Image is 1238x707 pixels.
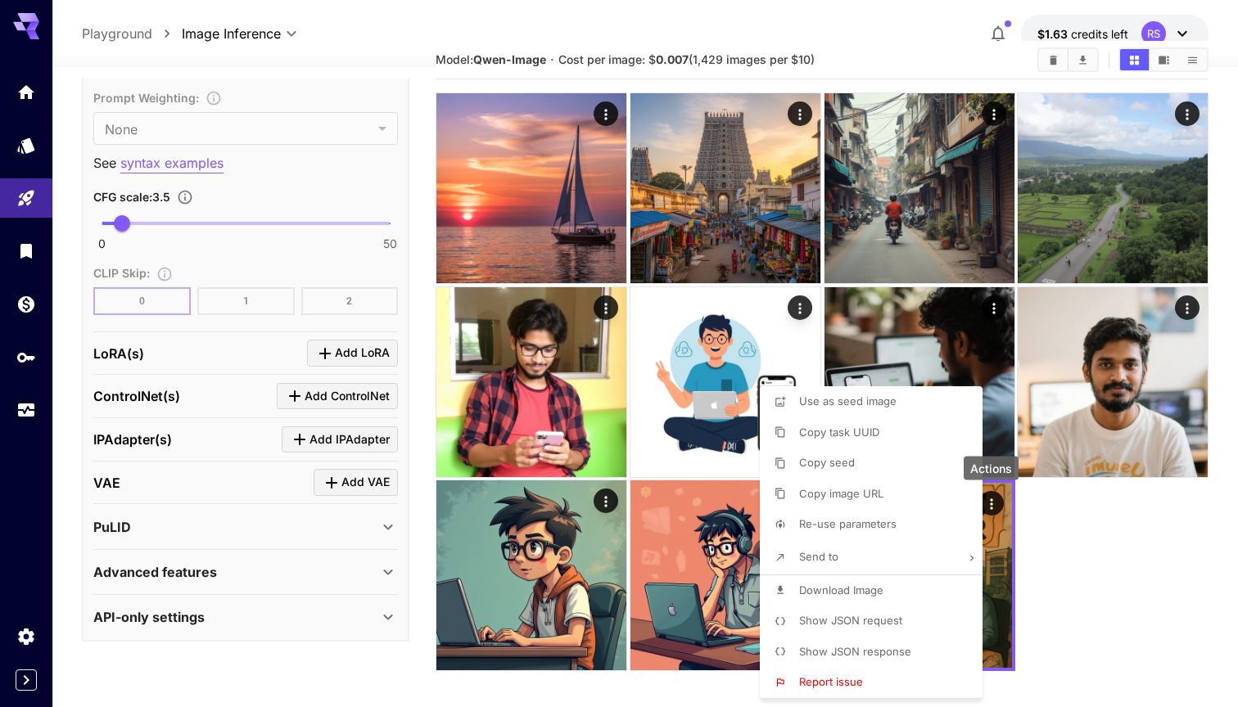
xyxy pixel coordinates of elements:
span: Copy image URL [799,487,883,500]
span: Send to [799,550,838,563]
span: Report issue [799,675,863,688]
span: Show JSON request [799,614,902,627]
div: Actions [964,457,1019,480]
span: Copy task UUID [799,426,879,439]
span: Re-use parameters [799,517,897,530]
span: Copy seed [799,456,855,469]
span: Show JSON response [799,645,911,658]
span: Use as seed image [799,394,897,408]
span: Download Image [799,583,883,597]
